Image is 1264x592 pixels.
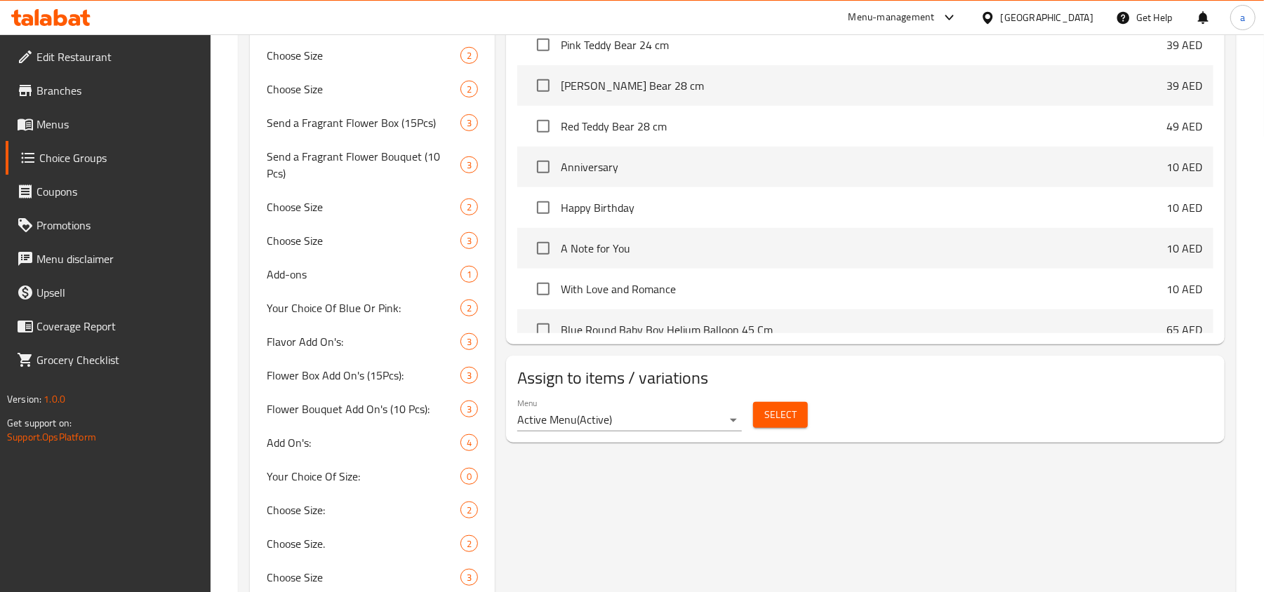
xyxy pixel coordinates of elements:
a: Menu disclaimer [6,242,211,276]
span: Select choice [528,193,558,222]
div: Choices [460,468,478,485]
div: Choices [460,81,478,97]
span: Your Choice Of Blue Or Pink: [267,300,460,316]
div: Choices [460,401,478,417]
span: Choose Size [267,47,460,64]
span: Choose Size [267,81,460,97]
div: Choose Size2 [250,72,495,106]
span: Select choice [528,112,558,141]
span: 2 [461,504,477,517]
span: Choose Size [267,232,460,249]
div: Choices [460,535,478,552]
p: 10 AED [1166,159,1202,175]
span: Pink Teddy Bear 24 cm [561,36,1166,53]
h2: Assign to items / variations [517,367,1213,389]
span: Flower Bouquet Add On's (10 Pcs): [267,401,460,417]
span: A Note for You [561,240,1166,257]
div: Choose Size2 [250,39,495,72]
div: Choices [460,232,478,249]
a: Support.OpsPlatform [7,428,96,446]
div: Choose Size:2 [250,493,495,527]
span: Select choice [528,274,558,304]
span: 2 [461,537,477,551]
div: Choose Size.2 [250,527,495,560]
div: Flavor Add On's:3 [250,325,495,358]
p: 10 AED [1166,281,1202,297]
div: Active Menu(Active) [517,409,742,431]
span: Coupons [36,183,200,200]
a: Coverage Report [6,309,211,343]
p: 39 AED [1166,77,1202,94]
div: Flower Bouquet Add On's (10 Pcs):3 [250,392,495,426]
span: Red Teddy Bear 28 cm [561,118,1166,135]
span: 2 [461,201,477,214]
div: Send a Fragrant Flower Bouquet (10 Pcs)3 [250,140,495,190]
span: Upsell [36,284,200,301]
div: Add On's:4 [250,426,495,459]
a: Choice Groups [6,141,211,175]
span: Add-ons [267,266,460,283]
div: Choices [460,333,478,350]
span: Version: [7,390,41,408]
span: Coverage Report [36,318,200,335]
span: Edit Restaurant [36,48,200,65]
div: Choices [460,47,478,64]
span: Blue Round Baby Boy Helium Balloon 45 Cm [561,321,1166,338]
span: Menu disclaimer [36,250,200,267]
a: Promotions [6,208,211,242]
span: 4 [461,436,477,450]
span: Get support on: [7,414,72,432]
div: Menu-management [849,9,935,26]
span: 3 [461,234,477,248]
button: Select [753,402,808,428]
span: 3 [461,403,477,416]
div: Choices [460,569,478,586]
span: Select choice [528,71,558,100]
span: 3 [461,159,477,172]
div: Choices [460,434,478,451]
span: Menus [36,116,200,133]
span: Happy Birthday [561,199,1166,216]
div: Your Choice Of Size:0 [250,459,495,493]
span: Select choice [528,30,558,60]
div: Choices [460,300,478,316]
span: 1.0.0 [44,390,65,408]
span: Send a Fragrant Flower Box (15Pcs) [267,114,460,131]
span: Choice Groups [39,149,200,166]
div: Your Choice Of Blue Or Pink:2 [250,291,495,325]
span: 3 [461,369,477,382]
label: Menu [517,399,538,408]
span: Your Choice Of Size: [267,468,460,485]
a: Branches [6,74,211,107]
p: 65 AED [1166,321,1202,338]
span: 0 [461,470,477,483]
div: Choices [460,367,478,384]
div: Send a Fragrant Flower Box (15Pcs)3 [250,106,495,140]
span: Choose Size [267,569,460,586]
div: Choices [460,502,478,518]
a: Upsell [6,276,211,309]
a: Menus [6,107,211,141]
span: 1 [461,268,477,281]
span: 2 [461,83,477,96]
p: 49 AED [1166,118,1202,135]
span: 3 [461,116,477,130]
span: Flower Box Add On's (15Pcs): [267,367,460,384]
p: 10 AED [1166,240,1202,257]
span: Send a Fragrant Flower Bouquet (10 Pcs) [267,148,460,182]
div: Choose Size3 [250,224,495,257]
span: Choose Size: [267,502,460,518]
span: [PERSON_NAME] Bear 28 cm [561,77,1166,94]
span: 3 [461,571,477,584]
span: Select [764,406,797,424]
div: Choices [460,156,478,173]
span: Select choice [528,315,558,344]
span: 3 [461,335,477,349]
span: With Love and Romance [561,281,1166,297]
span: Choose Size. [267,535,460,552]
span: Branches [36,82,200,99]
a: Grocery Checklist [6,343,211,377]
span: Promotions [36,217,200,234]
div: [GEOGRAPHIC_DATA] [1001,10,1093,25]
span: Select choice [528,234,558,263]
